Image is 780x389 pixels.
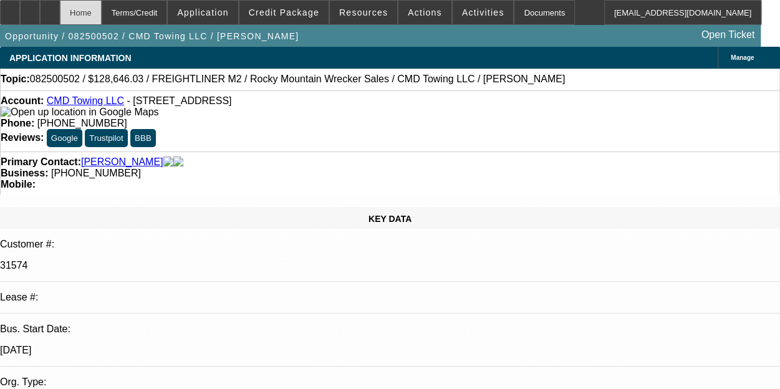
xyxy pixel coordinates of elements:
a: Open Ticket [696,24,759,46]
a: [PERSON_NAME] [81,156,163,168]
button: Trustpilot [85,129,127,147]
strong: Phone: [1,118,34,128]
button: Resources [330,1,397,24]
span: Credit Package [249,7,319,17]
span: Resources [339,7,388,17]
button: Application [168,1,238,24]
span: [PHONE_NUMBER] [37,118,127,128]
span: Application [177,7,228,17]
img: linkedin-icon.png [173,156,183,168]
img: facebook-icon.png [163,156,173,168]
span: 082500502 / $128,646.03 / FREIGHTLINER M2 / Rocky Mountain Wrecker Sales / CMD Towing LLC / [PERS... [30,74,565,85]
button: Activities [453,1,514,24]
img: Open up location in Google Maps [1,107,158,118]
button: Credit Package [239,1,329,24]
a: View Google Maps [1,107,158,117]
button: BBB [130,129,156,147]
span: Activities [462,7,504,17]
strong: Mobile: [1,179,36,190]
button: Actions [398,1,451,24]
span: Opportunity / 082500502 / CMD Towing LLC / [PERSON_NAME] [5,31,299,41]
strong: Topic: [1,74,30,85]
span: APPLICATION INFORMATION [9,53,131,63]
strong: Reviews: [1,132,44,143]
span: - [STREET_ADDRESS] [127,95,231,106]
span: Actions [408,7,442,17]
strong: Account: [1,95,44,106]
button: Google [47,129,82,147]
strong: Business: [1,168,48,178]
span: KEY DATA [368,214,412,224]
span: [PHONE_NUMBER] [51,168,141,178]
a: CMD Towing LLC [47,95,124,106]
span: Manage [731,54,754,61]
strong: Primary Contact: [1,156,81,168]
